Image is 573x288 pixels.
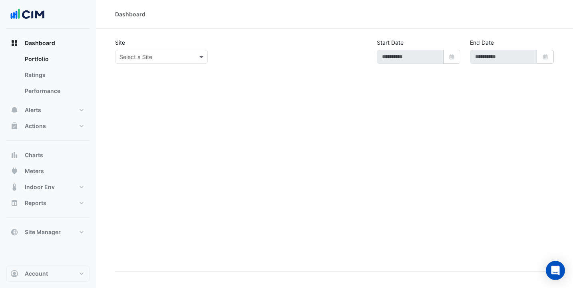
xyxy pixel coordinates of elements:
[546,261,565,280] div: Open Intercom Messenger
[25,228,61,236] span: Site Manager
[10,151,18,159] app-icon: Charts
[470,38,494,47] label: End Date
[115,10,145,18] div: Dashboard
[6,51,90,102] div: Dashboard
[10,6,46,22] img: Company Logo
[6,179,90,195] button: Indoor Env
[6,102,90,118] button: Alerts
[6,35,90,51] button: Dashboard
[10,199,18,207] app-icon: Reports
[10,183,18,191] app-icon: Indoor Env
[10,122,18,130] app-icon: Actions
[25,106,41,114] span: Alerts
[25,151,43,159] span: Charts
[10,39,18,47] app-icon: Dashboard
[377,38,404,47] label: Start Date
[25,122,46,130] span: Actions
[10,167,18,175] app-icon: Meters
[6,224,90,240] button: Site Manager
[6,118,90,134] button: Actions
[18,51,90,67] a: Portfolio
[6,195,90,211] button: Reports
[115,38,125,47] label: Site
[18,83,90,99] a: Performance
[18,67,90,83] a: Ratings
[10,106,18,114] app-icon: Alerts
[6,147,90,163] button: Charts
[10,228,18,236] app-icon: Site Manager
[25,39,55,47] span: Dashboard
[25,167,44,175] span: Meters
[6,163,90,179] button: Meters
[25,199,46,207] span: Reports
[25,183,55,191] span: Indoor Env
[25,270,48,278] span: Account
[6,266,90,282] button: Account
